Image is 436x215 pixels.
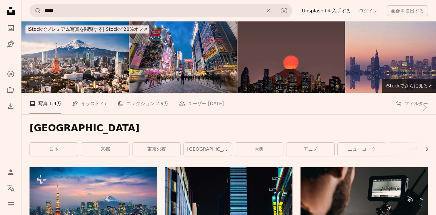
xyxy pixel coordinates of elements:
a: ユーザー [DATE] [179,93,224,114]
a: iStockでさらに見る↗ [382,79,436,93]
a: ログイン / 登録する [4,165,17,179]
a: Unsplash+を入手する [298,5,355,16]
a: 日本 [30,143,78,156]
a: 次へ [413,75,436,140]
a: [GEOGRAPHIC_DATA] [184,143,232,156]
img: 富士山と東京のスカイライン [21,21,129,93]
span: 47 [101,100,107,107]
a: イラスト 47 [72,93,107,114]
button: 画像を提出する [387,5,428,16]
a: 大阪 [235,143,283,156]
span: iStockで20%オフ ↗ [28,26,147,32]
button: 全てクリア [261,4,276,17]
a: ログイン [355,5,382,16]
h1: [GEOGRAPHIC_DATA] [30,122,428,134]
button: フィルター [396,93,428,114]
a: 東京の夜 [132,143,180,156]
a: 探す [4,67,17,81]
a: 日本の富士山と東京の街並みの航空写真。 [30,206,157,212]
a: イラスト [4,38,17,51]
button: ビジュアル検索 [276,4,292,17]
button: 言語 [4,182,17,195]
a: アニメ [286,143,334,156]
span: 2.9万 [156,100,168,107]
form: サイト内でビジュアルを探す [30,4,292,17]
a: ニューヨーク [338,143,386,156]
button: メニュー [4,198,17,211]
span: [DATE] [208,100,224,107]
a: 京都 [81,143,129,156]
img: Busy Night At Akihabara, Tokyo, Japan [129,21,237,93]
span: iStockでプレミアム写真を閲覧する | [28,26,104,32]
img: 日本 東京 富士山日没 [237,21,345,93]
a: コレクション 2.9万 [118,93,168,114]
a: iStockでプレミアム写真を閲覧する|iStockで20%オフ↗ [21,21,153,38]
button: リストを右にスクロールする [421,143,428,156]
a: 写真 [4,21,17,35]
span: iStockでさらに見る ↗ [386,83,432,88]
button: Unsplashで検索する [30,4,41,17]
